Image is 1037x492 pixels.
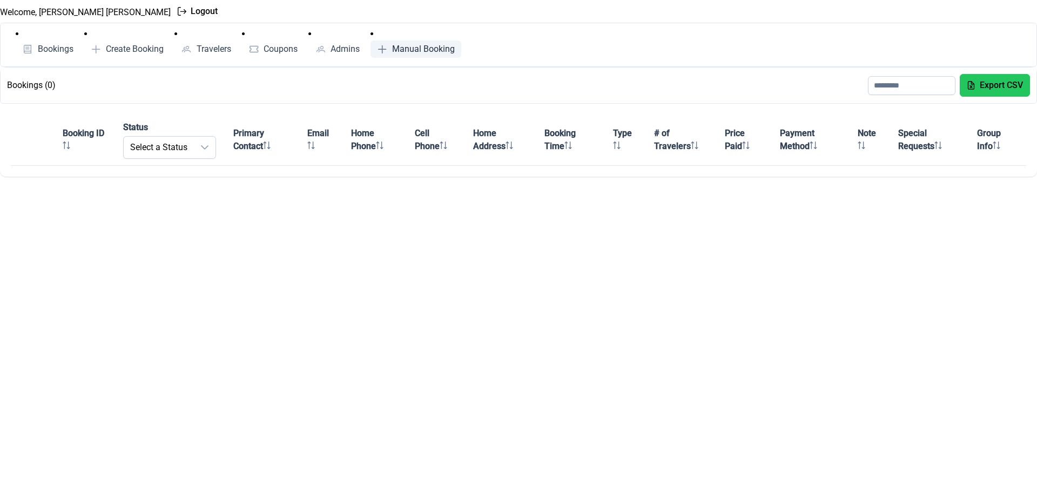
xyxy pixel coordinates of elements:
span: Coupons [264,45,298,53]
span: Bookings [38,45,73,53]
li: Manual Booking [371,28,462,58]
th: Booking Time [536,114,604,166]
button: Export CSV [960,74,1030,97]
a: Travelers [174,41,238,58]
li: Travelers [174,28,238,58]
th: Group Info [968,114,1026,166]
a: Coupons [242,41,305,58]
th: Email [299,114,342,166]
th: Special Requests [890,114,968,166]
span: Status [123,121,148,134]
span: Select a Status [124,137,194,158]
a: Bookings [16,41,80,58]
a: Manual Booking [371,41,462,58]
span: Manual Booking [392,45,455,53]
th: Type [604,114,645,166]
th: # of Travelers [645,114,716,166]
th: Booking ID [54,114,115,166]
h2: Bookings (0) [7,79,56,92]
th: Home Phone [342,114,406,166]
th: Payment Method [771,114,849,166]
span: Export CSV [980,79,1023,92]
div: dropdown trigger [194,137,216,158]
th: Note [849,114,890,166]
span: Admins [331,45,360,53]
th: Primary Contact [225,114,299,166]
a: Admins [308,41,366,58]
th: Home Address [464,114,536,166]
li: Create Booking [84,28,171,58]
li: Bookings [16,28,80,58]
th: Price Paid [716,114,771,166]
li: Admins [308,28,366,58]
th: Cell Phone [406,114,464,166]
span: Create Booking [106,45,164,53]
a: Create Booking [84,41,171,58]
li: Coupons [242,28,305,58]
span: Travelers [197,45,231,53]
span: Logout [191,5,218,18]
